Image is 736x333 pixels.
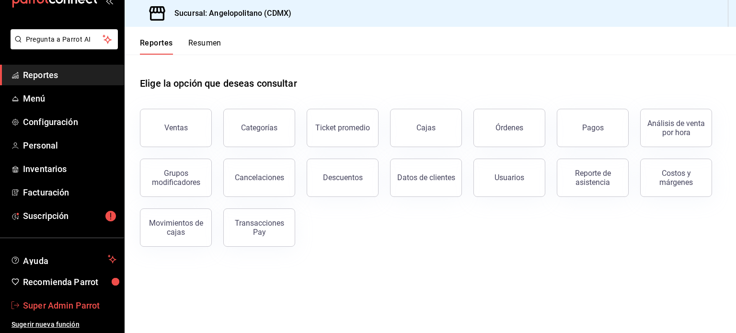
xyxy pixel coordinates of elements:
[390,159,462,197] button: Datos de clientes
[223,109,295,147] button: Categorías
[494,173,524,182] div: Usuarios
[307,159,379,197] button: Descuentos
[23,69,116,81] span: Reportes
[23,253,104,265] span: Ayuda
[23,92,116,105] span: Menú
[23,276,116,288] span: Recomienda Parrot
[23,186,116,199] span: Facturación
[23,162,116,175] span: Inventarios
[11,29,118,49] button: Pregunta a Parrot AI
[582,123,604,132] div: Pagos
[563,169,622,187] div: Reporte de asistencia
[140,38,221,55] div: navigation tabs
[140,159,212,197] button: Grupos modificadores
[640,109,712,147] button: Análisis de venta por hora
[323,173,363,182] div: Descuentos
[473,109,545,147] button: Órdenes
[167,8,291,19] h3: Sucursal: Angelopolitano (CDMX)
[11,320,116,330] span: Sugerir nueva función
[390,109,462,147] button: Cajas
[23,209,116,222] span: Suscripción
[495,123,523,132] div: Órdenes
[23,299,116,312] span: Super Admin Parrot
[164,123,188,132] div: Ventas
[23,115,116,128] span: Configuración
[140,109,212,147] button: Ventas
[235,173,284,182] div: Cancelaciones
[241,123,277,132] div: Categorías
[646,119,706,137] div: Análisis de venta por hora
[416,123,436,132] div: Cajas
[223,208,295,247] button: Transacciones Pay
[473,159,545,197] button: Usuarios
[23,139,116,152] span: Personal
[223,159,295,197] button: Cancelaciones
[140,208,212,247] button: Movimientos de cajas
[188,38,221,55] button: Resumen
[230,218,289,237] div: Transacciones Pay
[557,159,629,197] button: Reporte de asistencia
[557,109,629,147] button: Pagos
[307,109,379,147] button: Ticket promedio
[140,76,297,91] h1: Elige la opción que deseas consultar
[26,34,103,45] span: Pregunta a Parrot AI
[397,173,455,182] div: Datos de clientes
[146,169,206,187] div: Grupos modificadores
[146,218,206,237] div: Movimientos de cajas
[646,169,706,187] div: Costos y márgenes
[640,159,712,197] button: Costos y márgenes
[7,41,118,51] a: Pregunta a Parrot AI
[140,38,173,55] button: Reportes
[315,123,370,132] div: Ticket promedio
